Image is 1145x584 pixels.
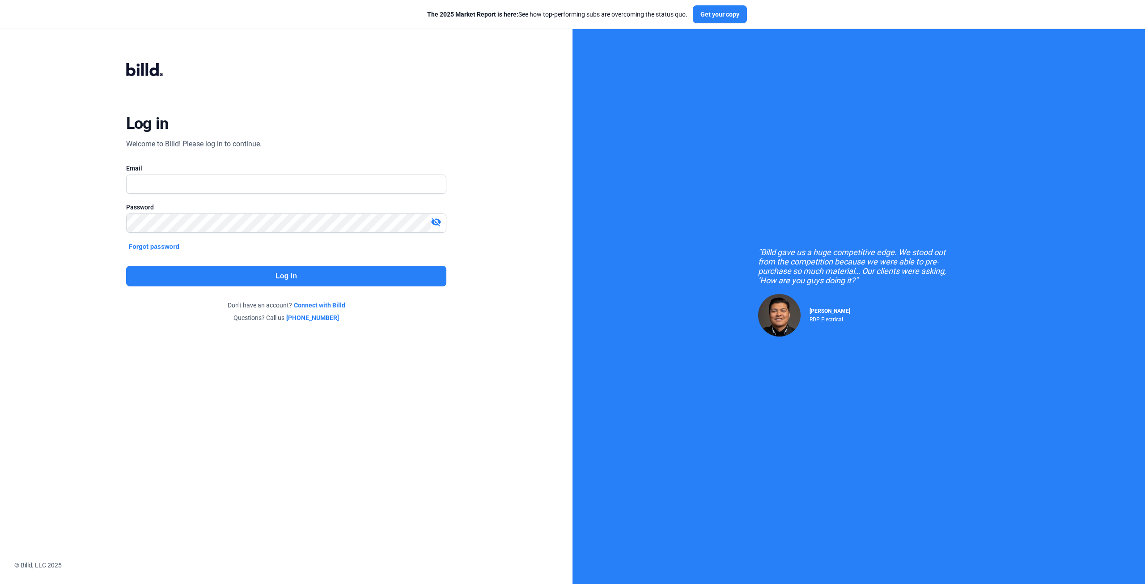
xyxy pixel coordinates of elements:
mat-icon: visibility_off [431,217,441,227]
button: Forgot password [126,242,182,252]
div: See how top-performing subs are overcoming the status quo. [427,10,687,19]
span: The 2025 Market Report is here: [427,11,518,18]
div: Password [126,203,447,212]
a: Connect with Billd [294,301,345,310]
div: RDP Electrical [810,314,850,323]
div: Questions? Call us [126,313,447,322]
div: Log in [126,114,169,133]
button: Get your copy [693,5,747,23]
div: "Billd gave us a huge competitive edge. We stood out from the competition because we were able to... [758,247,959,285]
div: Welcome to Billd! Please log in to continue. [126,139,262,149]
img: Raul Pacheco [758,294,801,337]
span: [PERSON_NAME] [810,308,850,314]
div: Don't have an account? [126,301,447,310]
button: Log in [126,266,447,286]
a: [PHONE_NUMBER] [286,313,339,322]
div: Email [126,164,447,173]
